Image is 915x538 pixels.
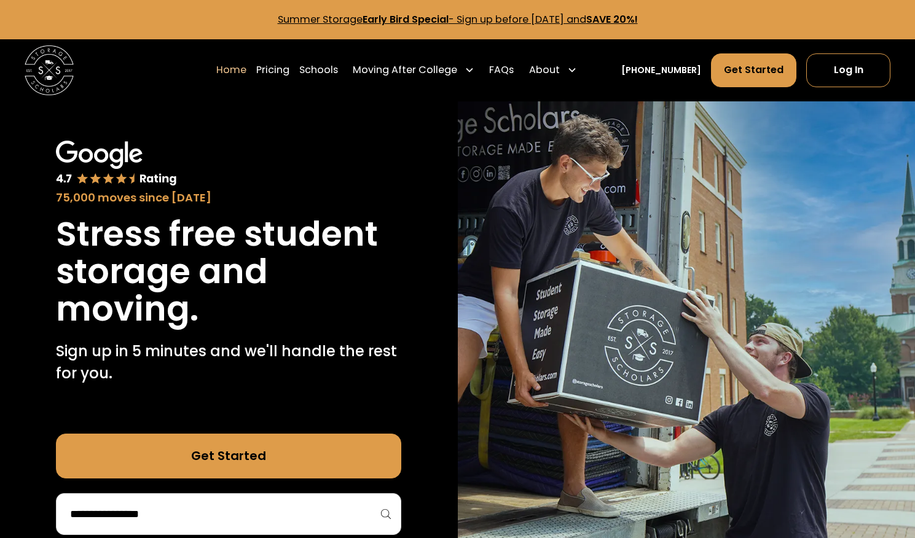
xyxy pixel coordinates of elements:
a: Summer StorageEarly Bird Special- Sign up before [DATE] andSAVE 20%! [278,12,638,26]
a: Pricing [256,53,289,87]
a: [PHONE_NUMBER] [621,64,701,77]
a: Schools [299,53,338,87]
a: FAQs [489,53,514,87]
img: Google 4.7 star rating [56,141,177,187]
h1: Stress free student storage and moving. [56,216,401,327]
strong: Early Bird Special [363,12,449,26]
div: Moving After College [348,53,479,87]
div: 75,000 moves since [DATE] [56,189,401,206]
a: Home [216,53,246,87]
div: About [524,53,582,87]
div: About [529,63,560,77]
a: Get Started [711,53,796,87]
div: Moving After College [353,63,457,77]
strong: SAVE 20%! [586,12,638,26]
a: Log In [806,53,890,87]
p: Sign up in 5 minutes and we'll handle the rest for you. [56,340,401,384]
a: Get Started [56,434,401,478]
img: Storage Scholars main logo [25,45,74,95]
